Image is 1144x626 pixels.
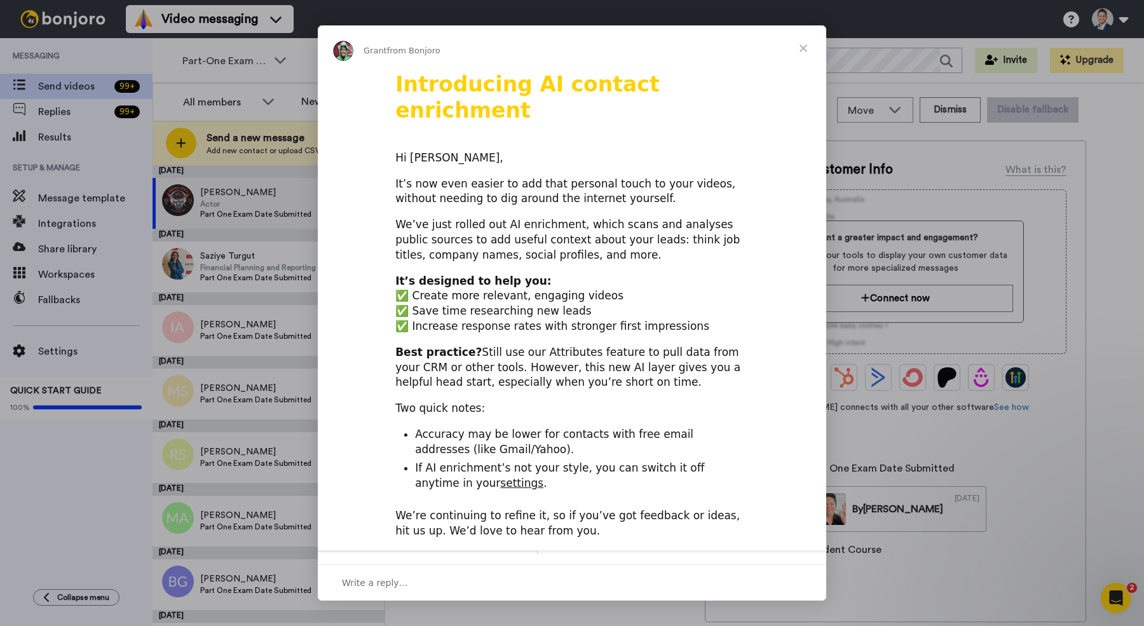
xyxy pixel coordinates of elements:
span: Close [780,25,826,71]
div: Open conversation and reply [318,564,826,601]
b: It’s designed to help you: [395,275,551,287]
li: Accuracy may be lower for contacts with free email addresses (like Gmail/Yahoo). [415,427,749,458]
div: Still use our Attributes feature to pull data from your CRM or other tools. However, this new AI ... [395,345,749,390]
b: Introducing AI contact enrichment [395,72,660,123]
img: Profile image for Grant [333,41,353,61]
b: Best practice? [395,346,482,358]
div: It’s now even easier to add that personal touch to your videos, without needing to dig around the... [395,177,749,207]
li: If AI enrichment’s not your style, you can switch it off anytime in your . [415,461,749,491]
a: settings [500,477,543,489]
span: Grant [364,46,387,55]
div: We’re continuing to refine it, so if you’ve got feedback or ideas, hit us up. We’d love to hear f... [395,508,749,539]
div: Hi [PERSON_NAME], [395,151,749,166]
div: ✅ Create more relevant, engaging videos ✅ Save time researching new leads ✅ Increase response rat... [395,274,749,334]
span: Write a reply… [342,575,408,591]
div: We’ve just rolled out AI enrichment, which scans and analyses public sources to add useful contex... [395,217,749,262]
div: Two quick notes: [395,401,749,416]
span: from Bonjoro [387,46,440,55]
